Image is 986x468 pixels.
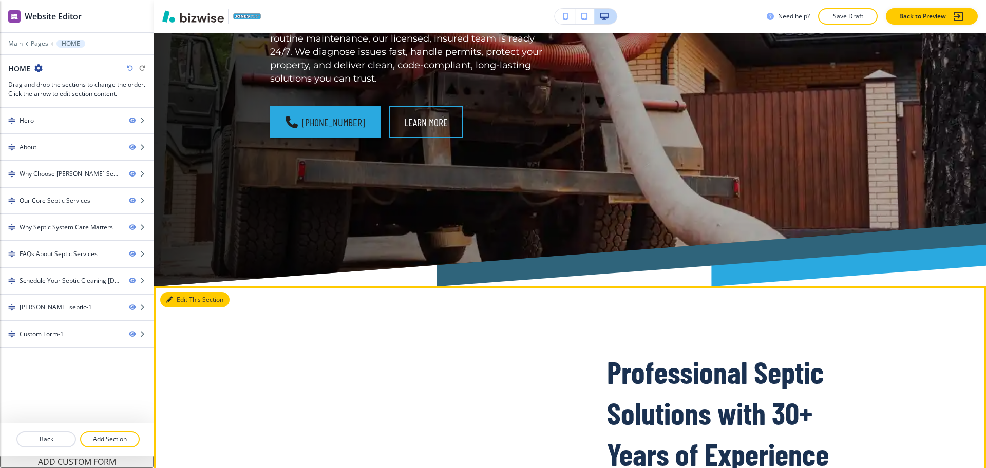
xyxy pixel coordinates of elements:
[31,40,48,47] button: Pages
[17,435,75,444] p: Back
[162,10,224,23] img: Bizwise Logo
[233,13,261,19] img: Your Logo
[80,431,140,447] button: Add Section
[20,143,36,152] div: About
[8,197,15,204] img: Drag
[16,431,76,447] button: Back
[389,106,463,138] button: Learn More
[56,40,85,48] button: HOME
[8,304,15,311] img: Drag
[20,329,64,339] div: Custom Form-1
[20,196,90,205] div: Our Core Septic Services
[270,106,381,138] a: [PHONE_NUMBER]
[818,8,878,25] button: Save Draft
[20,169,121,179] div: Why Choose Jones Septic?
[8,10,21,23] img: editor icon
[8,277,15,284] img: Drag
[899,12,946,21] p: Back to Preview
[20,116,34,125] div: Hero
[81,435,139,444] p: Add Section
[8,80,145,99] h3: Drag and drop the sections to change the order. Click the arrow to edit section content.
[160,292,230,307] button: Edit This Section
[778,12,810,21] h3: Need help?
[8,224,15,231] img: Drag
[8,170,15,178] img: Drag
[8,40,23,47] button: Main
[20,249,98,259] div: FAQs About Septic Services
[8,250,15,258] img: Drag
[886,8,978,25] button: Back to Preview
[8,330,15,338] img: Drag
[20,223,113,232] div: Why Septic System Care Matters
[270,19,558,86] p: From emergency backups to new installations, pumping, and routine maintenance, our licensed, insu...
[25,10,82,23] h2: Website Editor
[831,12,864,21] p: Save Draft
[8,63,30,74] h2: HOME
[20,276,121,285] div: Schedule Your Septic Cleaning Today-1
[20,303,92,312] div: jones septic-1
[62,40,80,47] p: HOME
[8,144,15,151] img: Drag
[8,117,15,124] img: Drag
